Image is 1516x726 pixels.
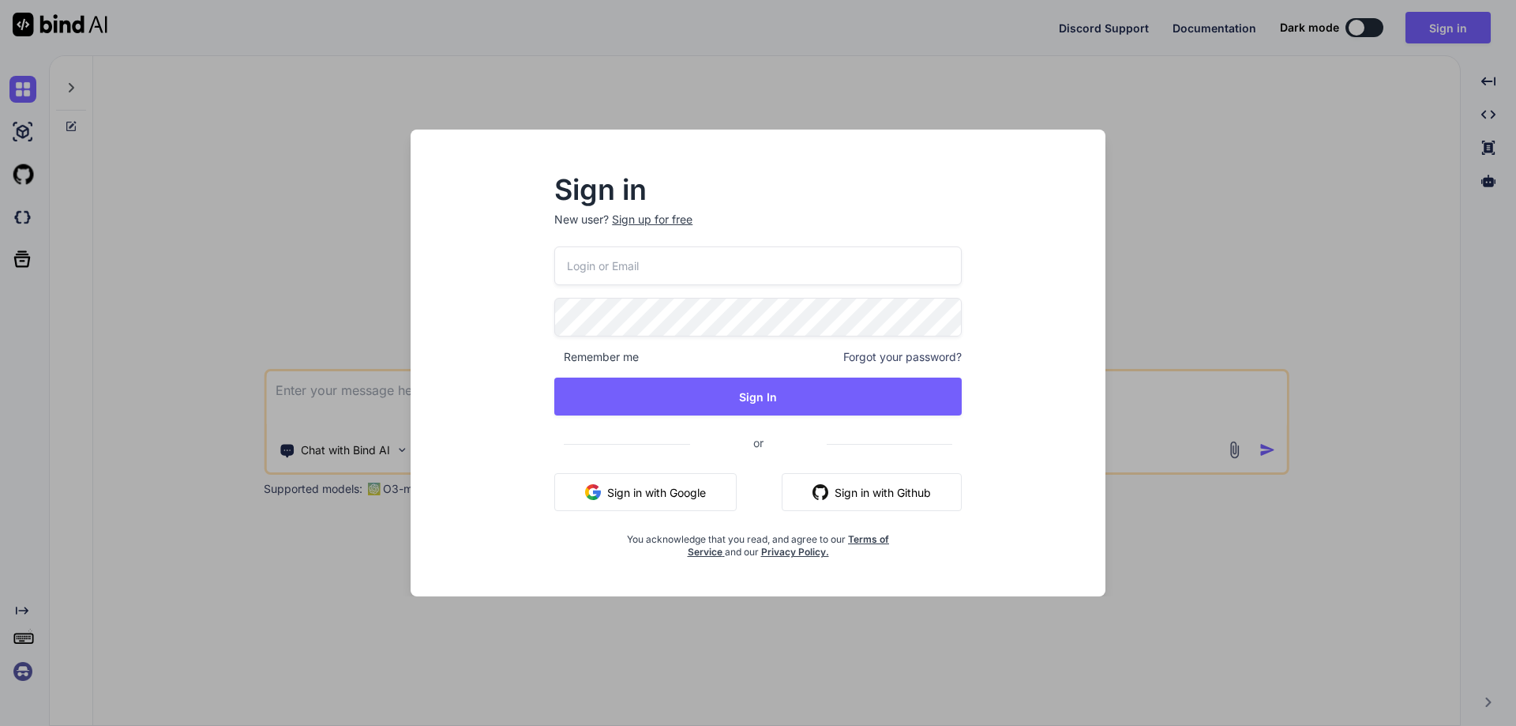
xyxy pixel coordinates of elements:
[554,246,962,285] input: Login or Email
[554,177,962,202] h2: Sign in
[761,546,829,558] a: Privacy Policy.
[554,349,639,365] span: Remember me
[690,423,827,462] span: or
[554,212,962,246] p: New user?
[812,484,828,500] img: github
[622,524,894,559] div: You acknowledge that you read, and agree to our and our
[554,378,962,416] button: Sign In
[554,473,737,511] button: Sign in with Google
[843,349,962,365] span: Forgot your password?
[782,473,962,511] button: Sign in with Github
[688,533,890,558] a: Terms of Service
[612,212,692,228] div: Sign up for free
[585,484,601,500] img: google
